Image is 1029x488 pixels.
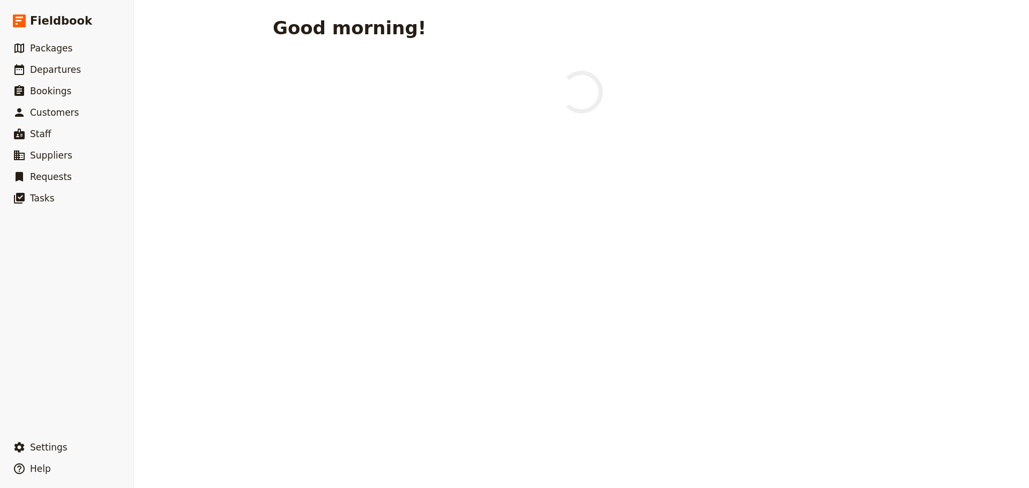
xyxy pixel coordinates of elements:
span: Tasks [30,193,55,204]
span: Customers [30,107,79,118]
span: Departures [30,64,81,75]
span: Staff [30,129,51,139]
h1: Good morning! [273,17,426,39]
span: Bookings [30,86,71,96]
span: Help [30,463,51,474]
span: Requests [30,171,72,182]
span: Fieldbook [30,13,92,29]
span: Settings [30,442,68,453]
span: Suppliers [30,150,72,161]
span: Packages [30,43,72,54]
